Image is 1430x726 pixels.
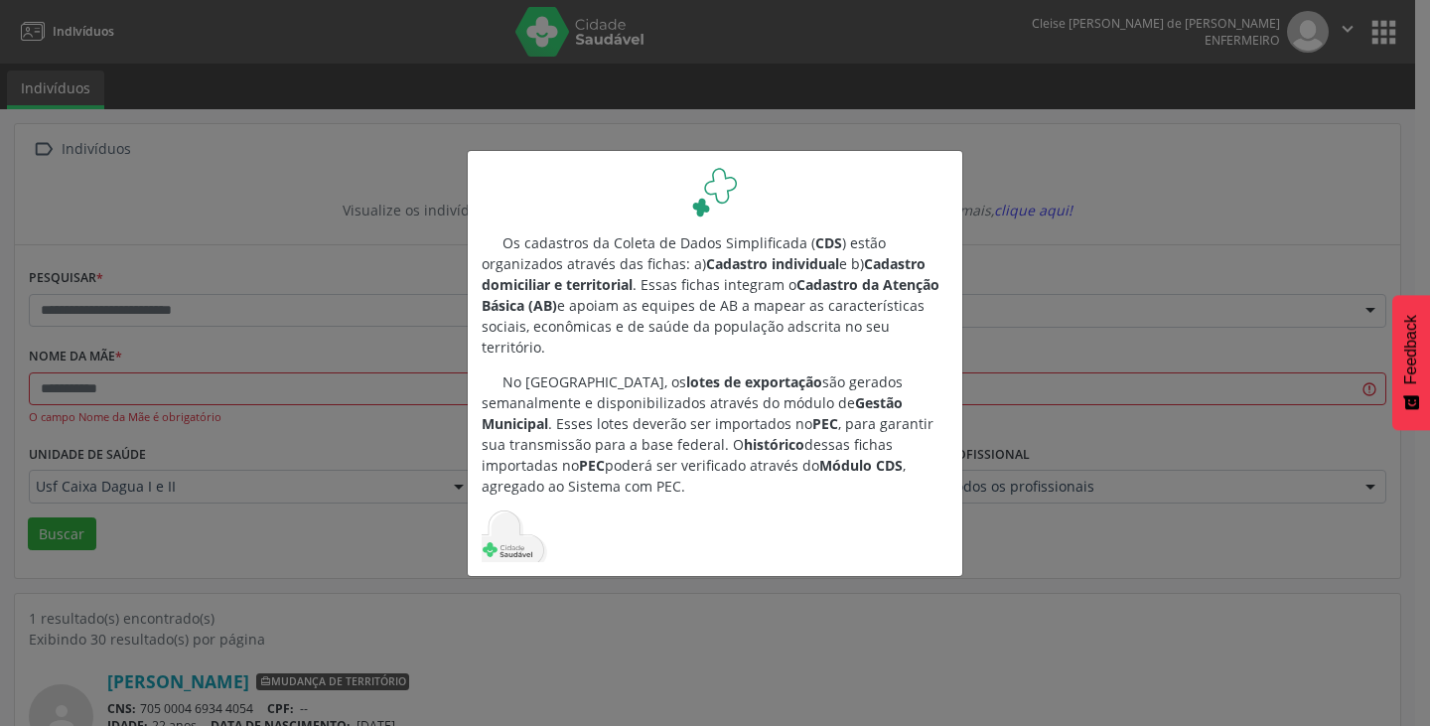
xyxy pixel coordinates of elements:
img: Logo Cidade Saudável [691,165,740,218]
b: Cadastro domiciliar e territorial [482,254,926,294]
b: PEC [579,456,605,475]
img: Logo Cidade Saudável [482,510,547,562]
p: No [GEOGRAPHIC_DATA], os são gerados semanalmente e disponibilizados através do módulo de . Esses... [482,371,948,497]
button: Feedback - Mostrar pesquisa [1392,295,1430,430]
b: CDS [815,233,842,252]
b: histórico [744,435,804,454]
b: Módulo CDS [819,456,903,475]
span: Feedback [1402,315,1420,384]
b: Cadastro individual [706,254,839,273]
p: Os cadastros da Coleta de Dados Simplificada ( ) estão organizados através das fichas: a) e b) . ... [482,232,948,358]
b: Cadastro da Atenção Básica (AB) [482,275,939,315]
b: PEC [812,414,838,433]
b: lotes de exportação [686,372,822,391]
b: Gestão Municipal [482,393,903,433]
